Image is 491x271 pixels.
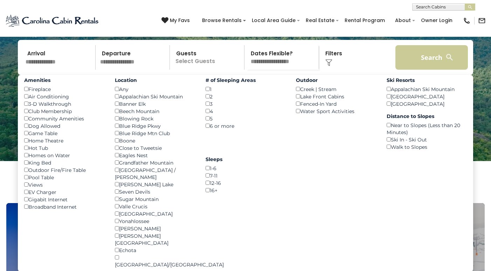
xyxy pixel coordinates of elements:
[5,14,100,28] img: Blue-2.png
[115,217,195,225] div: Yonahlossee
[24,115,104,122] div: Community Amenities
[24,166,104,174] div: Outdoor Fire/Fire Table
[115,246,195,254] div: Echota
[115,107,195,115] div: Beech Mountain
[206,93,286,100] div: 2
[24,93,104,100] div: Air Conditioning
[387,77,467,84] label: Ski Resorts
[387,113,467,120] label: Distance to Slopes
[206,165,286,172] div: 1-6
[387,93,467,100] div: [GEOGRAPHIC_DATA]
[115,115,195,122] div: Blowing Rock
[115,232,195,246] div: [PERSON_NAME][GEOGRAPHIC_DATA]
[24,159,104,166] div: King Bed
[24,137,104,144] div: Home Theatre
[24,77,104,84] label: Amenities
[387,121,467,136] div: Near to Slopes (Less than 20 Minutes)
[392,15,414,26] a: About
[5,179,486,203] h3: Select Your Destination
[24,100,104,107] div: 3-D Walkthrough
[115,93,195,100] div: Appalachian Ski Mountain
[206,172,286,179] div: 7-11
[115,152,195,159] div: Eagles Nest
[341,15,388,26] a: Rental Program
[24,130,104,137] div: Game Table
[302,15,338,26] a: Real Estate
[206,179,286,187] div: 12-16
[206,107,286,115] div: 4
[161,17,192,25] a: My Favs
[296,100,376,107] div: Fenced-In Yard
[24,144,104,152] div: Hot Tub
[296,77,376,84] label: Outdoor
[445,53,454,62] img: search-regular-white.png
[115,85,195,93] div: Any
[206,115,286,122] div: 5
[24,152,104,159] div: Homes on Water
[387,100,467,107] div: [GEOGRAPHIC_DATA]
[296,93,376,100] div: Lake Front Cabins
[170,17,190,24] span: My Favs
[296,85,376,93] div: Creek | Stream
[115,181,195,188] div: [PERSON_NAME] Lake
[206,100,286,107] div: 3
[206,156,286,163] label: Sleeps
[24,188,104,196] div: EV Charger
[395,45,468,70] button: Search
[24,203,104,210] div: Broadband Internet
[206,187,286,194] div: 16+
[24,181,104,188] div: Views
[199,15,245,26] a: Browse Rentals
[115,195,195,203] div: Sugar Mountain
[115,130,195,137] div: Blue Ridge Mtn Club
[463,17,471,25] img: phone-regular-black.png
[296,107,376,115] div: Water Sport Activities
[24,196,104,203] div: Gigabit Internet
[248,15,299,26] a: Local Area Guide
[115,225,195,232] div: [PERSON_NAME]
[387,143,467,151] div: Walk to Slopes
[115,77,195,84] label: Location
[387,85,467,93] div: Appalachian Ski Mountain
[206,122,286,130] div: 6 or more
[115,254,195,268] div: [GEOGRAPHIC_DATA]/[GEOGRAPHIC_DATA]
[115,203,195,210] div: Valle Crucis
[115,166,195,181] div: [GEOGRAPHIC_DATA] / [PERSON_NAME]
[115,137,195,144] div: Boone
[115,159,195,166] div: Grandfather Mountain
[387,136,467,143] div: Ski In - Ski Out
[115,100,195,107] div: Banner Elk
[172,45,244,70] p: Select Guests
[115,144,195,152] div: Close to Tweetsie
[24,107,104,115] div: Club Membership
[24,122,104,130] div: Dog Allowed
[417,15,456,26] a: Owner Login
[24,85,104,93] div: Fireplace
[206,77,286,84] label: # of Sleeping Areas
[206,85,286,93] div: 1
[115,188,195,195] div: Seven Devils
[24,174,104,181] div: Pool Table
[325,59,332,66] img: filter--v1.png
[115,122,195,130] div: Blue Ridge Pkwy
[478,17,486,25] img: mail-regular-black.png
[115,210,195,217] div: [GEOGRAPHIC_DATA]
